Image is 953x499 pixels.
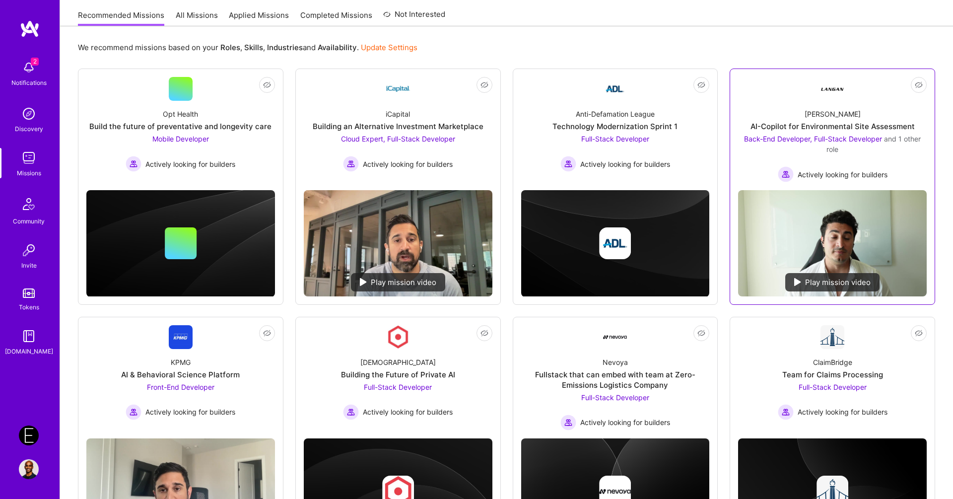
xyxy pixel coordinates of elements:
img: bell [19,58,39,77]
img: Company Logo [820,77,844,101]
div: Building the Future of Private AI [341,369,455,380]
span: Actively looking for builders [145,407,235,417]
span: Full-Stack Developer [364,383,432,391]
div: Notifications [11,77,47,88]
i: icon EyeClosed [480,329,488,337]
img: guide book [19,326,39,346]
img: cover [86,190,275,297]
img: No Mission [304,190,492,296]
div: Play mission video [351,273,445,291]
p: We recommend missions based on your , , and . [78,42,417,53]
a: Company LogoAnti-Defamation LeagueTechnology Modernization Sprint 1Full-Stack Developer Actively ... [521,77,710,182]
span: Actively looking for builders [798,407,887,417]
span: Actively looking for builders [798,169,887,180]
a: Company LogoClaimBridgeTeam for Claims ProcessingFull-Stack Developer Actively looking for builde... [738,325,927,430]
a: Company LogoKPMGAI & Behavioral Science PlatformFront-End Developer Actively looking for builders... [86,325,275,430]
div: [PERSON_NAME] [805,109,861,119]
div: Opt Health [163,109,198,119]
i: icon EyeClosed [263,329,271,337]
img: teamwork [19,148,39,168]
a: Company LogoiCapitalBuilding an Alternative Investment MarketplaceCloud Expert, Full-Stack Develo... [304,77,492,182]
span: Mobile Developer [152,135,209,143]
img: Company Logo [603,77,627,101]
div: Fullstack that can embed with team at Zero-Emissions Logistics Company [521,369,710,390]
img: Endeavor: Olympic Engineering -3338OEG275 [19,426,39,445]
img: Company logo [599,227,631,259]
div: [DEMOGRAPHIC_DATA] [360,357,436,367]
img: Community [17,192,41,216]
i: icon EyeClosed [915,81,923,89]
div: [DOMAIN_NAME] [5,346,53,356]
i: icon EyeClosed [263,81,271,89]
img: play [360,278,367,286]
div: Build the future of preventative and longevity care [89,121,272,132]
img: logo [20,20,40,38]
b: Availability [318,43,357,52]
img: Company Logo [169,325,193,349]
img: User Avatar [19,459,39,479]
div: Discovery [15,124,43,134]
b: Roles [220,43,240,52]
img: Company Logo [386,325,410,349]
img: Invite [19,240,39,260]
a: User Avatar [16,459,41,479]
span: Actively looking for builders [145,159,235,169]
a: Not Interested [383,8,445,26]
div: Community [13,216,45,226]
span: Full-Stack Developer [581,393,649,402]
div: AI & Behavioral Science Platform [121,369,240,380]
a: Company LogoNevoyaFullstack that can embed with team at Zero-Emissions Logistics CompanyFull-Stac... [521,325,710,430]
span: Actively looking for builders [363,159,453,169]
i: icon EyeClosed [697,81,705,89]
span: Cloud Expert, Full-Stack Developer [341,135,455,143]
div: KPMG [171,357,191,367]
img: Company Logo [820,325,844,349]
img: play [794,278,801,286]
div: Technology Modernization Sprint 1 [552,121,678,132]
div: Invite [21,260,37,271]
span: Back-End Developer, Full-Stack Developer [744,135,882,143]
img: Company Logo [386,77,410,101]
img: Actively looking for builders [560,156,576,172]
div: Play mission video [785,273,880,291]
a: Company Logo[PERSON_NAME]AI-Copilot for Environmental Site AssessmentBack-End Developer, Full-Sta... [738,77,927,182]
div: Anti-Defamation League [576,109,655,119]
div: iCapital [386,109,410,119]
div: Nevoya [603,357,628,367]
a: Recommended Missions [78,10,164,26]
div: Missions [17,168,41,178]
span: Actively looking for builders [580,417,670,428]
span: Full-Stack Developer [581,135,649,143]
img: Company Logo [603,325,627,349]
a: All Missions [176,10,218,26]
img: discovery [19,104,39,124]
b: Skills [244,43,263,52]
i: icon EyeClosed [480,81,488,89]
img: Actively looking for builders [343,404,359,420]
img: Actively looking for builders [126,156,141,172]
img: Actively looking for builders [778,404,794,420]
a: Company Logo[DEMOGRAPHIC_DATA]Building the Future of Private AIFull-Stack Developer Actively look... [304,325,492,430]
img: Actively looking for builders [560,415,576,430]
span: Actively looking for builders [363,407,453,417]
img: tokens [23,288,35,298]
span: Front-End Developer [147,383,214,391]
a: Opt HealthBuild the future of preventative and longevity careMobile Developer Actively looking fo... [86,77,275,182]
div: Building an Alternative Investment Marketplace [313,121,483,132]
a: Update Settings [361,43,417,52]
div: AI-Copilot for Environmental Site Assessment [750,121,915,132]
div: Tokens [19,302,39,312]
b: Industries [267,43,303,52]
span: Full-Stack Developer [799,383,867,391]
img: Actively looking for builders [778,166,794,182]
a: Endeavor: Olympic Engineering -3338OEG275 [16,426,41,445]
img: No Mission [738,190,927,296]
span: 2 [31,58,39,66]
i: icon EyeClosed [697,329,705,337]
span: Actively looking for builders [580,159,670,169]
a: Completed Missions [300,10,372,26]
i: icon EyeClosed [915,329,923,337]
img: cover [521,190,710,297]
img: Actively looking for builders [343,156,359,172]
div: ClaimBridge [813,357,852,367]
